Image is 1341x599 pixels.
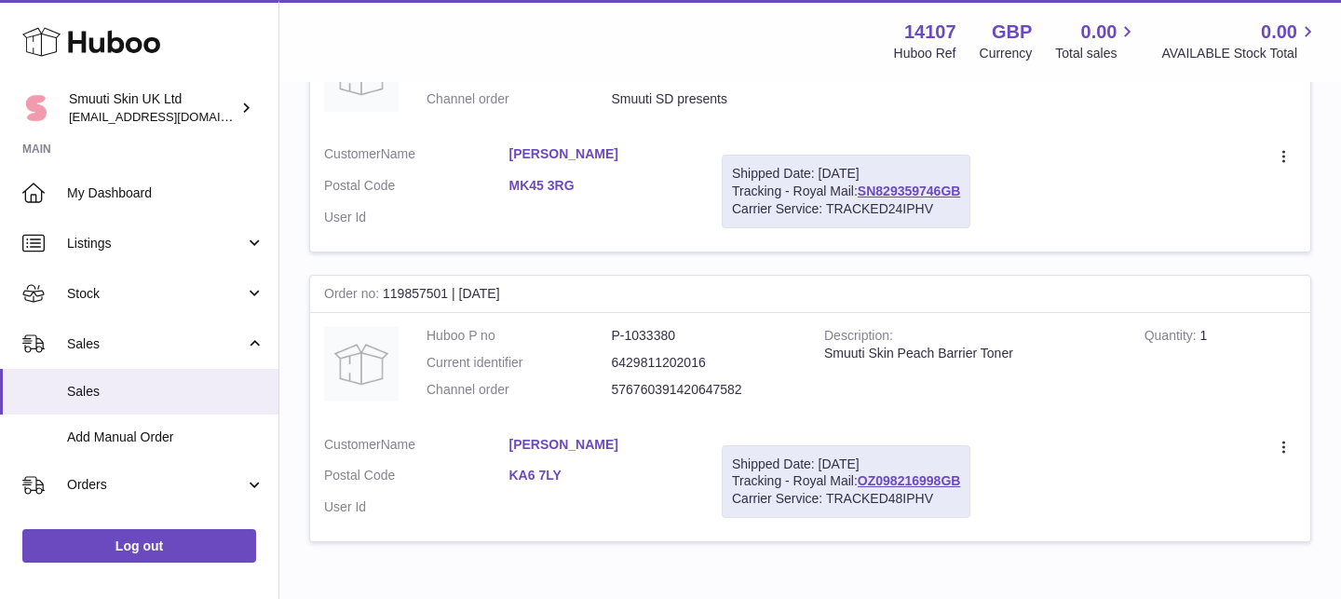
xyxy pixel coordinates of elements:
[324,498,509,516] dt: User Id
[992,20,1032,45] strong: GBP
[427,327,612,345] dt: Huboo P no
[509,177,695,195] a: MK45 3RG
[324,177,509,199] dt: Postal Code
[824,328,893,347] strong: Description
[324,146,381,161] span: Customer
[67,335,245,353] span: Sales
[69,109,274,124] span: [EMAIL_ADDRESS][DOMAIN_NAME]
[509,467,695,484] a: KA6 7LY
[1131,313,1310,422] td: 1
[612,381,797,399] dd: 576760391420647582
[427,354,612,372] dt: Current identifier
[612,354,797,372] dd: 6429811202016
[324,467,509,489] dt: Postal Code
[612,327,797,345] dd: P-1033380
[67,383,264,401] span: Sales
[732,200,960,218] div: Carrier Service: TRACKED24IPHV
[894,45,956,62] div: Huboo Ref
[67,476,245,494] span: Orders
[324,437,381,452] span: Customer
[67,184,264,202] span: My Dashboard
[427,90,612,108] dt: Channel order
[22,529,256,563] a: Log out
[427,381,612,399] dt: Channel order
[67,235,245,252] span: Listings
[1055,20,1138,62] a: 0.00 Total sales
[1055,45,1138,62] span: Total sales
[509,145,695,163] a: [PERSON_NAME]
[324,286,383,306] strong: Order no
[67,429,264,446] span: Add Manual Order
[324,436,509,458] dt: Name
[69,90,237,126] div: Smuuti Skin UK Ltd
[1261,20,1297,45] span: 0.00
[310,276,1310,313] div: 119857501 | [DATE]
[1081,20,1117,45] span: 0.00
[732,490,960,508] div: Carrier Service: TRACKED48IPHV
[1145,328,1200,347] strong: Quantity
[732,165,960,183] div: Shipped Date: [DATE]
[509,436,695,454] a: [PERSON_NAME]
[722,155,970,228] div: Tracking - Royal Mail:
[324,209,509,226] dt: User Id
[1161,20,1319,62] a: 0.00 AVAILABLE Stock Total
[67,285,245,303] span: Stock
[324,327,399,402] img: no-photo.jpg
[22,94,50,122] img: tomi@beautyko.fi
[612,90,797,108] dd: Smuuti SD presents
[1161,45,1319,62] span: AVAILABLE Stock Total
[324,145,509,168] dt: Name
[722,445,970,519] div: Tracking - Royal Mail:
[904,20,956,45] strong: 14107
[858,184,961,198] a: SN829359746GB
[980,45,1033,62] div: Currency
[824,345,1117,362] div: Smuuti Skin Peach Barrier Toner
[858,473,961,488] a: OZ098216998GB
[732,456,960,473] div: Shipped Date: [DATE]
